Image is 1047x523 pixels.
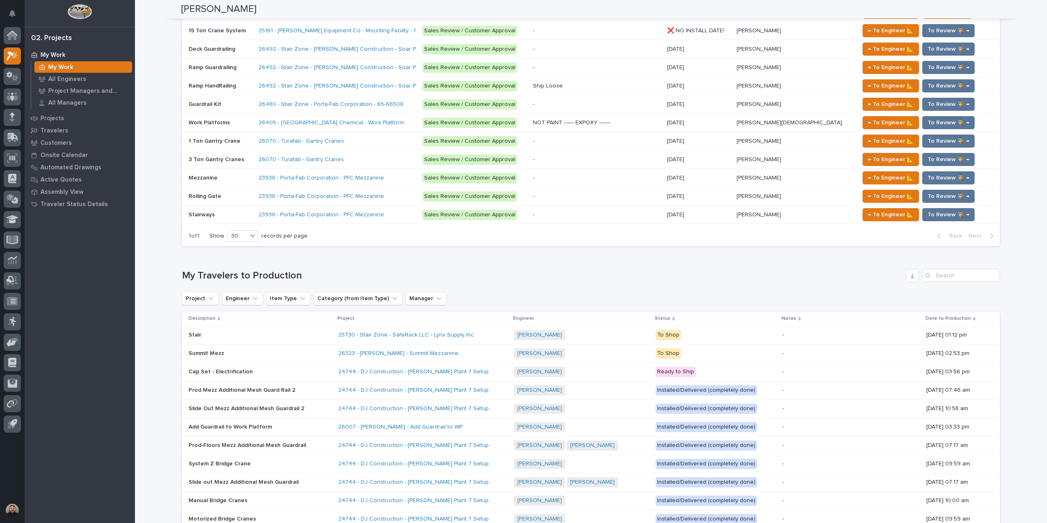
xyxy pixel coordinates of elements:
[928,210,969,220] span: To Review 👨‍🏭 →
[40,139,72,147] p: Customers
[258,193,384,200] a: 23938 - Porta-Fab Corporation - PFC Mezzanine
[189,477,300,486] p: Slide out Mezz Additional Mesh Guardrail
[863,98,919,111] button: ← To Engineer 📐
[667,118,686,126] p: [DATE]
[655,314,670,323] p: Status
[182,473,1000,492] tr: Slide out Mezz Additional Mesh GuardrailSlide out Mezz Additional Mesh Guardrail 24744 - DJ Const...
[782,387,784,394] div: -
[928,26,969,36] span: To Review 👨‍🏭 →
[258,175,384,182] a: 23938 - Porta-Fab Corporation - PFC Mezzanine
[782,442,784,449] div: -
[209,233,224,240] p: Show
[517,497,562,504] a: [PERSON_NAME]
[737,44,783,53] p: [PERSON_NAME]
[40,127,68,135] p: Travelers
[926,368,987,375] p: [DATE] 03:56 pm
[926,405,987,412] p: [DATE] 10:58 am
[926,497,987,504] p: [DATE] 10:00 am
[868,173,914,183] span: ← To Engineer 📐
[656,496,757,506] div: Installed/Delivered (completely done)
[513,314,534,323] p: Engineer
[868,155,914,164] span: ← To Engineer 📐
[533,46,535,53] div: -
[863,79,919,92] button: ← To Engineer 📐
[928,118,969,128] span: To Review 👨‍🏭 →
[189,404,306,412] p: Slide Out Mezz Additional Mesh Guardrail 2
[25,137,135,149] a: Customers
[667,44,686,53] p: [DATE]
[922,79,975,92] button: To Review 👨‍🏭 →
[737,173,783,182] p: [PERSON_NAME]
[782,405,784,412] div: -
[667,26,726,34] p: ❌ NO INSTALL DATE!
[189,348,226,357] p: Summit Mezz
[656,440,757,451] div: Installed/Delivered (completely done)
[67,4,92,19] img: Workspace Logo
[533,27,535,34] div: -
[922,190,975,203] button: To Review 👨‍🏭 →
[926,332,987,339] p: [DATE] 01:12 pm
[189,44,237,53] p: Deck Guardrailing
[40,176,82,184] p: Active Quotes
[258,211,384,218] a: 23938 - Porta-Fab Corporation - PFC Mezzanine
[222,292,263,305] button: Engineer
[40,201,108,208] p: Traveler Status Details
[228,232,247,240] div: 30
[922,135,975,148] button: To Review 👨‍🏭 →
[517,442,562,449] a: [PERSON_NAME]
[40,52,65,59] p: My Work
[258,83,478,90] a: 26492 - Stair Zone - [PERSON_NAME] Construction - Soar Platform Stairs & Railings
[25,186,135,198] a: Assembly View
[922,43,975,56] button: To Review 👨‍🏭 →
[863,171,919,184] button: ← To Engineer 📐
[863,190,919,203] button: ← To Engineer 📐
[182,206,1000,224] tr: StairwaysStairways 23938 - Porta-Fab Corporation - PFC Mezzanine Sales Review / Customer Approval...
[782,516,784,523] div: -
[338,350,458,357] a: 26323 - [PERSON_NAME] - Summit Mezzanine
[25,149,135,161] a: Onsite Calendar
[928,155,969,164] span: To Review 👨‍🏭 →
[656,477,757,487] div: Installed/Delivered (completely done)
[782,332,784,339] div: -
[922,116,975,129] button: To Review 👨‍🏭 →
[189,173,219,182] p: Mezzanine
[422,81,517,91] div: Sales Review / Customer Approval
[266,292,310,305] button: Item Type
[922,153,975,166] button: To Review 👨‍🏭 →
[533,101,535,108] div: -
[189,136,242,145] p: 1 Ton Gantry Crane
[737,191,783,200] p: [PERSON_NAME]
[337,314,355,323] p: Project
[182,270,903,282] h1: My Travelers to Production
[533,83,563,90] div: Ship Loose
[782,368,784,375] div: -
[533,156,535,163] div: -
[922,24,975,37] button: To Review 👨‍🏭 →
[422,118,517,128] div: Sales Review / Customer Approval
[782,479,784,486] div: -
[182,455,1000,473] tr: System Z Bridge CraneSystem Z Bridge Crane 24744 - DJ Construction - [PERSON_NAME] Plant 7 Setup ...
[667,136,686,145] p: [DATE]
[40,164,101,171] p: Automated Drawings
[926,442,987,449] p: [DATE] 07:17 am
[4,502,21,519] button: users-avatar
[48,76,86,83] p: All Engineers
[928,136,969,146] span: To Review 👨‍🏭 →
[31,85,135,97] a: Project Managers and Engineers
[189,26,247,34] p: 15 Ton Crane System
[189,191,223,200] p: Rolling Gate
[667,191,686,200] p: [DATE]
[931,232,965,240] button: Back
[48,99,87,107] p: All Managers
[181,3,256,15] h2: [PERSON_NAME]
[422,155,517,165] div: Sales Review / Customer Approval
[25,49,135,61] a: My Work
[182,150,1000,169] tr: 3 Ton Gantry Cranes3 Ton Gantry Cranes 26070 - Turafab - Gantry Cranes Sales Review / Customer Ap...
[868,44,914,54] span: ← To Engineer 📐
[182,95,1000,114] tr: Guardrail KitGuardrail Kit 26480 - Stair Zone - Porta-Fab Corporation - 65-66508 Sales Review / C...
[182,226,206,246] p: 1 of 1
[261,233,308,240] p: records per page
[189,459,252,467] p: System Z Bridge Crane
[314,292,402,305] button: Category (from Item Type)
[182,492,1000,510] tr: Manual Bridge CranesManual Bridge Cranes 24744 - DJ Construction - [PERSON_NAME] Plant 7 Setup [P...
